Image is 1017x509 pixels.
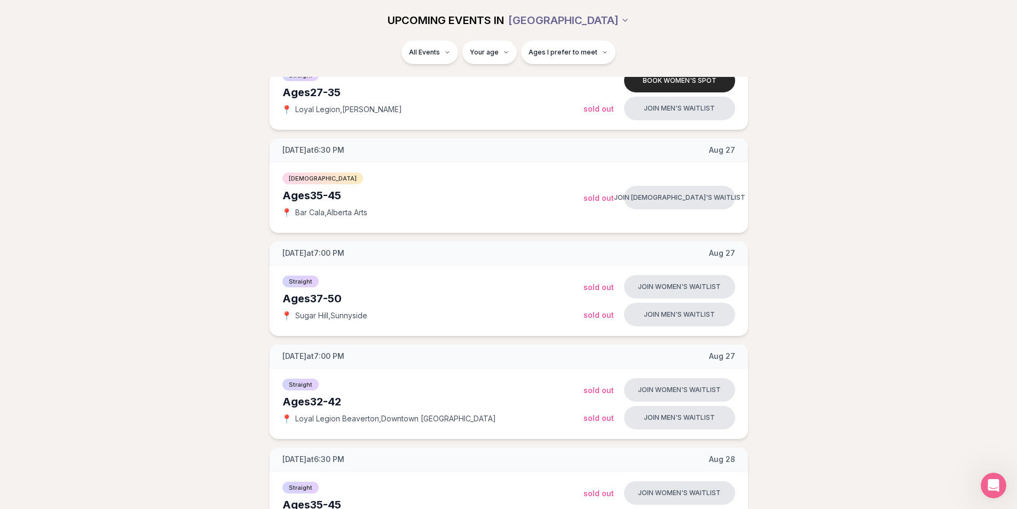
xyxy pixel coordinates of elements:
[521,41,616,64] button: Ages I prefer to meet
[709,454,735,465] span: Aug 28
[709,351,735,362] span: Aug 27
[584,386,614,395] span: Sold Out
[508,9,629,32] button: [GEOGRAPHIC_DATA]
[282,173,363,184] span: [DEMOGRAPHIC_DATA]
[470,46,499,54] span: Your age
[282,414,291,423] span: 📍
[282,105,291,114] span: 📍
[282,188,584,203] div: Ages 35-45
[282,351,344,362] span: [DATE] at 7:00 PM
[282,85,584,100] div: Ages 27-35
[624,275,735,299] button: Join women's waitlist
[401,41,458,64] button: All Events
[981,473,1006,498] iframe: Intercom live chat
[584,310,614,319] span: Sold Out
[584,489,614,498] span: Sold Out
[282,291,584,306] div: Ages 37-50
[624,406,735,429] button: Join men's waitlist
[624,303,735,326] button: Join men's waitlist
[295,104,402,115] span: Loyal Legion , [PERSON_NAME]
[584,193,614,202] span: Sold Out
[282,482,319,494] span: Straight
[282,394,584,409] div: Ages 32-42
[624,97,735,120] button: Join men's waitlist
[584,283,614,292] span: Sold Out
[282,248,344,259] span: [DATE] at 7:00 PM
[709,248,735,259] span: Aug 27
[409,48,440,57] span: All Events
[282,379,319,390] span: Straight
[282,454,344,465] span: [DATE] at 6:30 PM
[624,69,735,92] button: Book women's spot
[624,186,735,209] button: Join [DEMOGRAPHIC_DATA]'s waitlist
[295,310,367,321] span: Sugar Hill , Sunnyside
[282,208,291,217] span: 📍
[388,13,504,28] span: UPCOMING EVENTS IN
[584,413,614,422] span: Sold Out
[282,311,291,320] span: 📍
[624,481,735,505] button: Join women's waitlist
[462,41,517,64] button: Your age
[295,413,496,424] span: Loyal Legion Beaverton , Downtown [GEOGRAPHIC_DATA]
[624,378,735,402] button: Join women's waitlist
[282,276,319,287] span: Straight
[709,145,735,155] span: Aug 27
[282,145,344,155] span: [DATE] at 6:30 PM
[529,48,597,57] span: Ages I prefer to meet
[295,207,367,218] span: Bar Cala , Alberta Arts
[584,104,614,113] span: Sold Out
